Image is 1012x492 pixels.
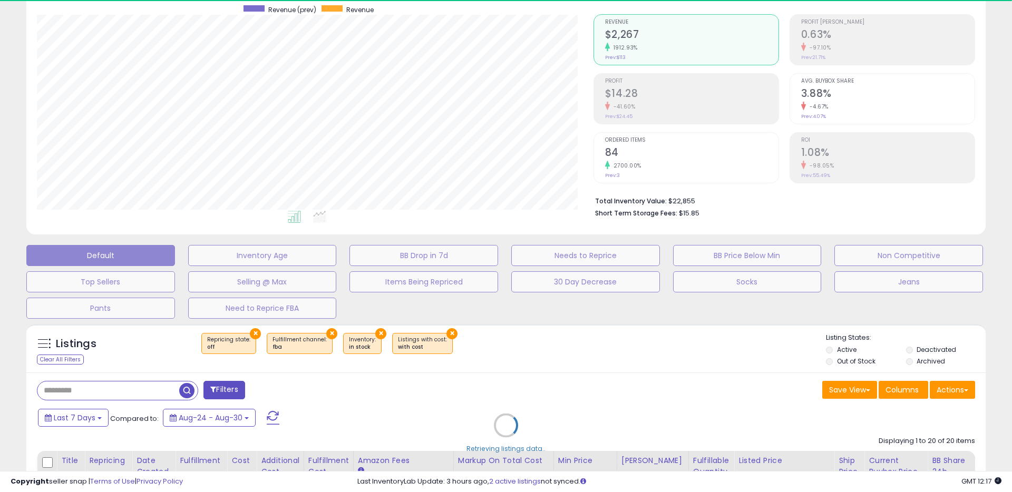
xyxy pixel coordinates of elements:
button: BB Drop in 7d [349,245,498,266]
li: $22,855 [595,194,967,206]
button: Pants [26,298,175,319]
button: Socks [673,271,822,292]
button: Items Being Repriced [349,271,498,292]
button: Jeans [834,271,983,292]
span: Revenue (prev) [268,5,316,14]
h2: $14.28 [605,87,779,102]
small: Prev: 3 [605,172,620,179]
b: Short Term Storage Fees: [595,209,677,218]
span: Profit [605,78,779,84]
small: -98.05% [806,162,834,170]
h2: $2,267 [605,28,779,43]
span: Ordered Items [605,137,779,143]
button: Inventory Age [188,245,337,266]
small: 2700.00% [610,162,641,170]
small: Prev: 4.07% [801,113,826,120]
small: Prev: $24.45 [605,113,632,120]
button: BB Price Below Min [673,245,822,266]
small: -97.10% [806,44,831,52]
button: Default [26,245,175,266]
small: Prev: $113 [605,54,626,61]
div: seller snap | | [11,477,183,487]
b: Total Inventory Value: [595,196,667,205]
small: -4.67% [806,103,829,111]
span: Revenue [605,19,779,25]
span: Profit [PERSON_NAME] [801,19,975,25]
small: Prev: 21.71% [801,54,825,61]
button: Needs to Reprice [511,245,660,266]
h2: 1.08% [801,146,975,161]
span: $15.85 [679,208,699,218]
div: Retrieving listings data.. [466,444,546,453]
h2: 0.63% [801,28,975,43]
strong: Copyright [11,476,49,486]
h2: 3.88% [801,87,975,102]
button: Non Competitive [834,245,983,266]
button: 30 Day Decrease [511,271,660,292]
button: Selling @ Max [188,271,337,292]
small: Prev: 55.49% [801,172,830,179]
span: ROI [801,137,975,143]
span: Avg. Buybox Share [801,78,975,84]
small: -41.60% [610,103,636,111]
small: 1912.93% [610,44,638,52]
h2: 84 [605,146,779,161]
span: Revenue [346,5,374,14]
button: Top Sellers [26,271,175,292]
button: Need to Reprice FBA [188,298,337,319]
